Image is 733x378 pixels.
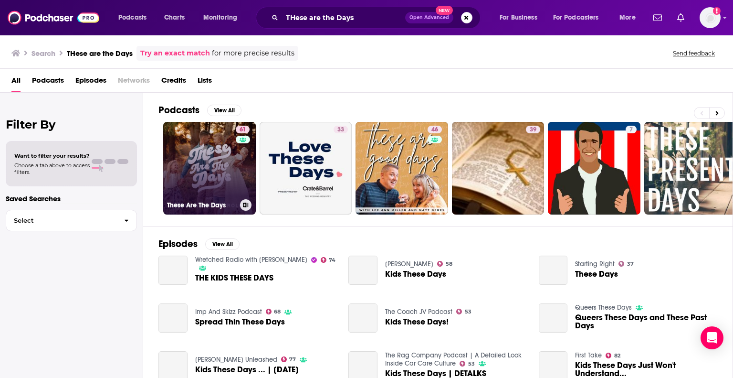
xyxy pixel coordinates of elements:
[575,270,618,278] a: These Days
[530,125,536,135] span: 39
[614,354,620,358] span: 82
[405,12,453,23] button: Open AdvancedNew
[158,238,198,250] h2: Episodes
[547,10,613,25] button: open menu
[700,7,721,28] button: Show profile menu
[348,256,377,285] a: Kids These Days
[409,15,449,20] span: Open Advanced
[158,238,240,250] a: EpisodesView All
[575,351,602,359] a: First Take
[385,351,522,367] a: The Rag Company Podcast | A Detailed Look Inside Car Care Culture
[356,122,448,215] a: 46
[613,10,648,25] button: open menu
[289,357,296,362] span: 77
[281,356,296,362] a: 77
[618,261,634,267] a: 37
[158,256,188,285] a: THE KIDS THESE DAYS
[437,261,452,267] a: 58
[700,7,721,28] img: User Profile
[619,11,636,24] span: More
[385,270,446,278] a: Kids These Days
[446,262,452,266] span: 58
[627,262,634,266] span: 37
[385,318,449,326] a: Kids These Days!
[348,303,377,333] a: Kids These Days!
[575,303,632,312] a: Queers These Days
[205,238,240,250] button: View All
[526,126,540,133] a: 39
[11,73,21,92] span: All
[337,125,344,135] span: 33
[161,73,186,92] a: Credits
[67,49,133,58] h3: THese are the Days
[198,73,212,92] a: Lists
[626,126,637,133] a: 7
[713,7,721,15] svg: Add a profile image
[236,126,250,133] a: 61
[195,274,273,282] span: THE KIDS THESE DAYS
[431,125,438,135] span: 46
[158,10,190,25] a: Charts
[112,10,159,25] button: open menu
[321,257,336,263] a: 74
[195,308,262,316] a: Imp And Skizz Podcast
[8,9,99,27] img: Podchaser - Follow, Share and Rate Podcasts
[575,313,717,330] a: Queers These Days and These Past Days
[75,73,106,92] a: Episodes
[212,48,294,59] span: for more precise results
[32,73,64,92] a: Podcasts
[385,260,433,268] a: JOHNSTONE
[460,361,475,367] a: 53
[428,126,442,133] a: 46
[197,10,250,25] button: open menu
[195,356,277,364] a: Pat Gray Unleashed
[118,73,150,92] span: Networks
[207,105,241,116] button: View All
[539,256,568,285] a: These Days
[163,122,256,215] a: 61These Are The Days
[195,256,307,264] a: Wretched Radio with Todd Friel
[539,303,568,333] a: Queers These Days and These Past Days
[575,361,717,378] a: Kids These Days Just Won't Understand...
[629,125,633,135] span: 7
[701,326,723,349] div: Open Intercom Messenger
[465,310,471,314] span: 53
[6,118,137,131] h2: Filter By
[606,353,620,358] a: 82
[260,122,352,215] a: 33
[158,104,199,116] h2: Podcasts
[456,309,471,314] a: 53
[167,201,236,209] h3: These Are The Days
[334,126,348,133] a: 33
[158,303,188,333] a: Spread Thin These Days
[649,10,666,26] a: Show notifications dropdown
[164,11,185,24] span: Charts
[452,122,545,215] a: 39
[500,11,537,24] span: For Business
[385,369,486,378] a: Kids These Days | DETALKS
[700,7,721,28] span: Logged in as shcarlos
[195,366,299,374] a: Kids These Days ... | 12/1/21
[240,125,246,135] span: 61
[468,362,475,366] span: 53
[575,260,615,268] a: Starting Right
[203,11,237,24] span: Monitoring
[118,11,147,24] span: Podcasts
[158,104,241,116] a: PodcastsView All
[385,308,452,316] a: The Coach JV Podcast
[282,10,405,25] input: Search podcasts, credits, & more...
[553,11,599,24] span: For Podcasters
[436,6,453,15] span: New
[670,49,718,57] button: Send feedback
[195,318,285,326] a: Spread Thin These Days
